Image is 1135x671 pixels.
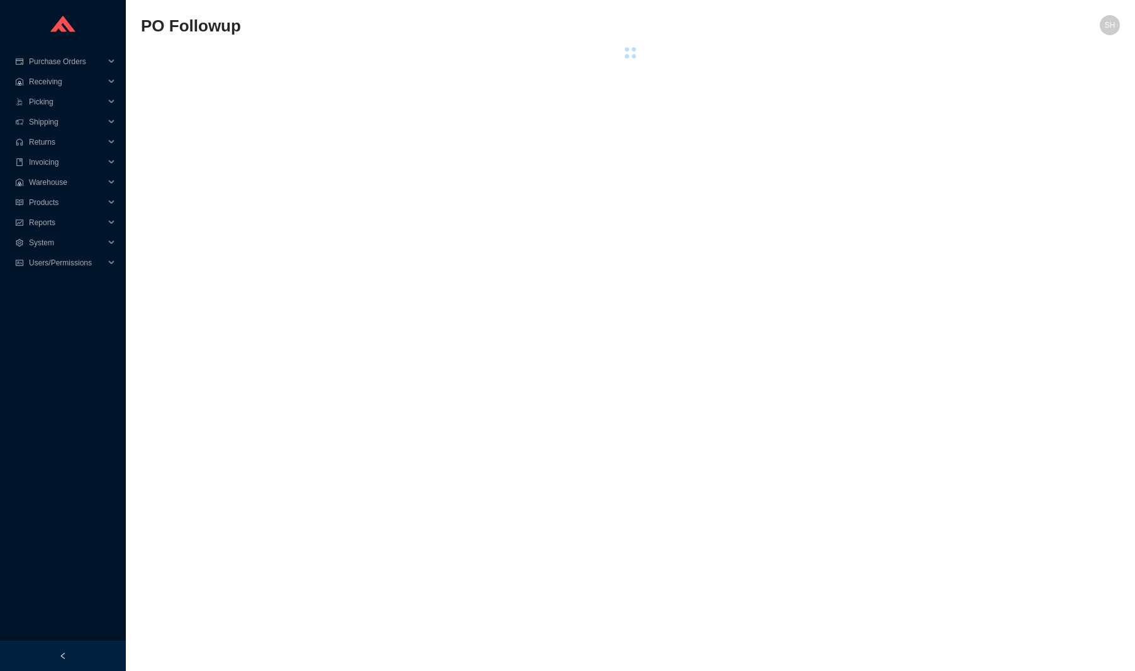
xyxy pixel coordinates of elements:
span: Shipping [29,112,104,132]
span: credit-card [15,58,24,65]
span: customer-service [15,138,24,146]
span: Invoicing [29,152,104,172]
span: Picking [29,92,104,112]
span: Receiving [29,72,104,92]
span: Warehouse [29,172,104,192]
span: Returns [29,132,104,152]
span: Reports [29,213,104,233]
span: Products [29,192,104,213]
span: SH [1105,15,1115,35]
span: Purchase Orders [29,52,104,72]
span: setting [15,239,24,247]
span: idcard [15,259,24,267]
span: read [15,199,24,206]
span: book [15,158,24,166]
span: fund [15,219,24,226]
h2: PO Followup [141,15,875,37]
span: left [59,652,67,660]
span: Users/Permissions [29,253,104,273]
span: System [29,233,104,253]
